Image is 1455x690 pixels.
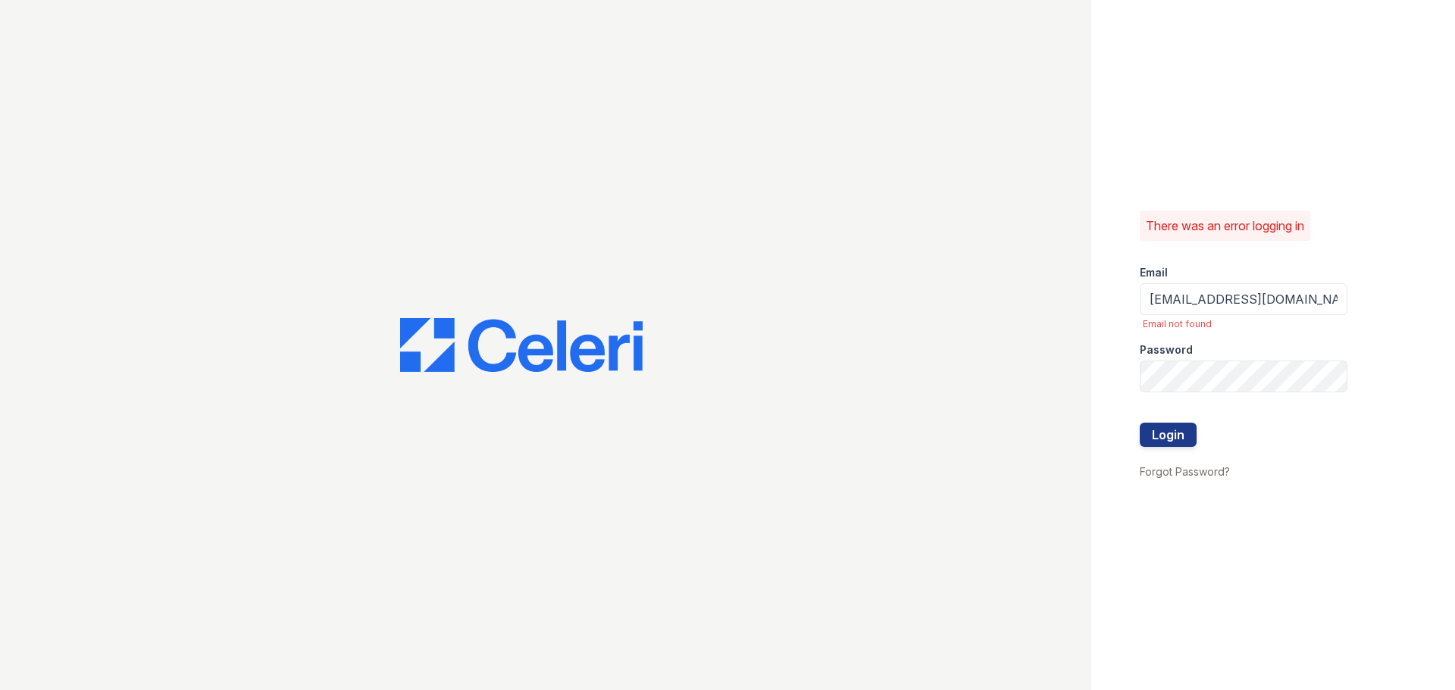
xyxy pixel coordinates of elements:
span: Email not found [1143,318,1347,330]
button: Login [1140,423,1197,447]
label: Password [1140,342,1193,357]
img: CE_Logo_Blue-a8612792a0a2168367f1c8372b55b34899dd931a85d93a1a3d3e32e68fde9ad4.png [400,318,643,373]
p: There was an error logging in [1146,217,1304,235]
label: Email [1140,265,1168,280]
a: Forgot Password? [1140,465,1230,478]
